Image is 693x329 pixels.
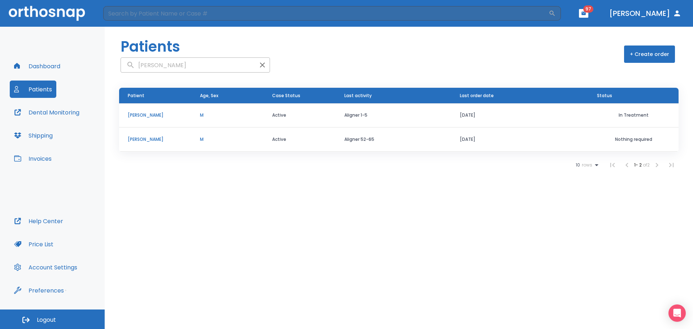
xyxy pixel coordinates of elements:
[10,150,56,167] button: Invoices
[200,136,255,143] p: M
[10,127,57,144] button: Shipping
[128,112,183,118] p: [PERSON_NAME]
[580,163,592,168] span: rows
[10,259,82,276] button: Account Settings
[200,92,218,99] span: Age, Sex
[200,112,255,118] p: M
[10,81,56,98] button: Patients
[451,103,589,127] td: [DATE]
[10,235,58,253] button: Price List
[263,127,336,152] td: Active
[121,36,180,57] h1: Patients
[344,92,372,99] span: Last activity
[583,5,593,13] span: 97
[272,92,300,99] span: Case Status
[668,304,686,322] div: Open Intercom Messenger
[37,316,56,324] span: Logout
[336,103,451,127] td: Aligner 1-5
[576,163,580,168] span: 10
[597,112,670,118] p: In Treatment
[643,162,650,168] span: of 2
[597,92,612,99] span: Status
[128,92,144,99] span: Patient
[128,136,183,143] p: [PERSON_NAME]
[460,92,494,99] span: Last order date
[10,282,68,299] button: Preferences
[606,7,684,20] button: [PERSON_NAME]
[9,6,85,21] img: Orthosnap
[634,162,643,168] span: 1 - 2
[10,212,67,230] button: Help Center
[103,6,549,21] input: Search by Patient Name or Case #
[597,136,670,143] p: Nothing required
[451,127,589,152] td: [DATE]
[121,58,255,72] input: search
[336,127,451,152] td: Aligner 52-65
[10,57,65,75] button: Dashboard
[10,104,84,121] button: Dental Monitoring
[62,287,69,294] div: Tooltip anchor
[263,103,336,127] td: Active
[624,46,675,63] button: + Create order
